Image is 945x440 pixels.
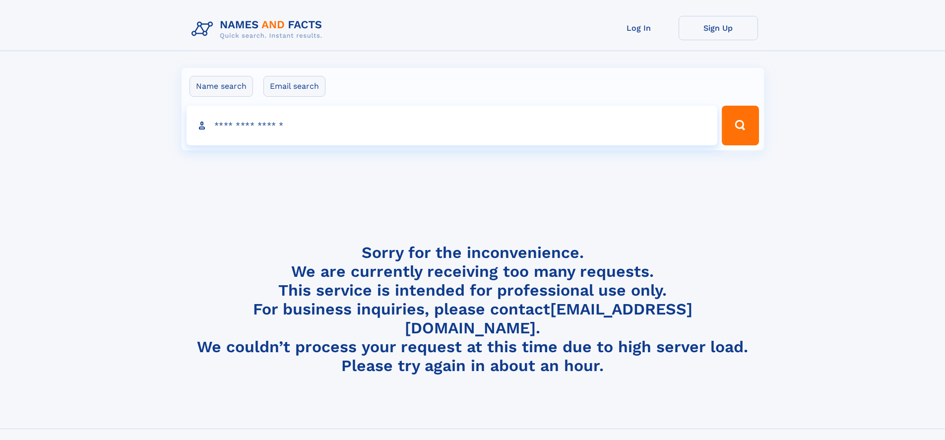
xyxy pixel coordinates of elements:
[189,76,253,97] label: Name search
[599,16,679,40] a: Log In
[187,106,718,145] input: search input
[679,16,758,40] a: Sign Up
[188,16,330,43] img: Logo Names and Facts
[722,106,758,145] button: Search Button
[188,243,758,376] h4: Sorry for the inconvenience. We are currently receiving too many requests. This service is intend...
[405,300,693,337] a: [EMAIL_ADDRESS][DOMAIN_NAME]
[263,76,325,97] label: Email search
